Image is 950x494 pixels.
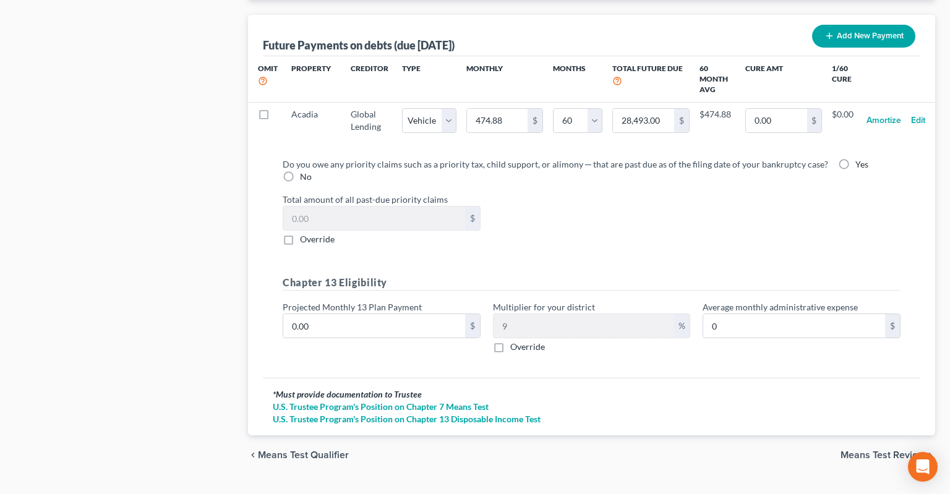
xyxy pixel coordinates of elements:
[602,56,700,103] th: Total Future Due
[841,450,925,460] span: Means Test Review
[510,341,545,352] span: Override
[700,103,735,138] td: $474.88
[248,450,349,460] button: chevron_left Means Test Qualifier
[911,108,925,133] button: Edit
[263,38,455,53] div: Future Payments on debts (due [DATE])
[908,452,938,482] div: Open Intercom Messenger
[283,314,465,338] input: 0.00
[341,56,402,103] th: Creditor
[703,314,885,338] input: 0.00
[613,109,674,132] input: 0.00
[456,56,554,103] th: Monthly
[276,193,907,206] label: Total amount of all past-due priority claims
[832,103,856,138] td: $0.00
[283,207,465,230] input: 0.00
[300,234,335,244] span: Override
[283,300,422,313] label: Projected Monthly 13 Plan Payment
[855,159,868,169] span: Yes
[703,300,858,313] label: Average monthly administrative expense
[283,275,901,291] h5: Chapter 13 Eligibility
[300,171,312,182] span: No
[867,108,901,133] button: Amortize
[553,56,602,103] th: Months
[273,413,910,425] a: U.S. Trustee Program's Position on Chapter 13 Disposable Income Test
[700,56,735,103] th: 60 Month Avg
[832,56,856,103] th: 1/60 Cure
[467,109,528,132] input: 0.00
[735,56,832,103] th: Cure Amt
[283,158,828,171] label: Do you owe any priority claims such as a priority tax, child support, or alimony ─ that are past ...
[494,314,675,338] input: 0.00
[248,450,258,460] i: chevron_left
[341,103,402,138] td: Global Lending
[812,25,915,48] button: Add New Payment
[841,450,935,460] button: Means Test Review chevron_right
[674,314,690,338] div: %
[885,314,900,338] div: $
[528,109,542,132] div: $
[273,401,910,413] a: U.S. Trustee Program's Position on Chapter 7 Means Test
[465,207,480,230] div: $
[281,56,341,103] th: Property
[493,300,595,313] label: Multiplier for your district
[925,450,935,460] i: chevron_right
[402,56,456,103] th: Type
[248,56,281,103] th: Omit
[258,450,349,460] span: Means Test Qualifier
[281,103,341,138] td: Acadia
[273,388,910,401] div: Must provide documentation to Trustee
[674,109,689,132] div: $
[465,314,480,338] div: $
[807,109,822,132] div: $
[746,109,807,132] input: 0.00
